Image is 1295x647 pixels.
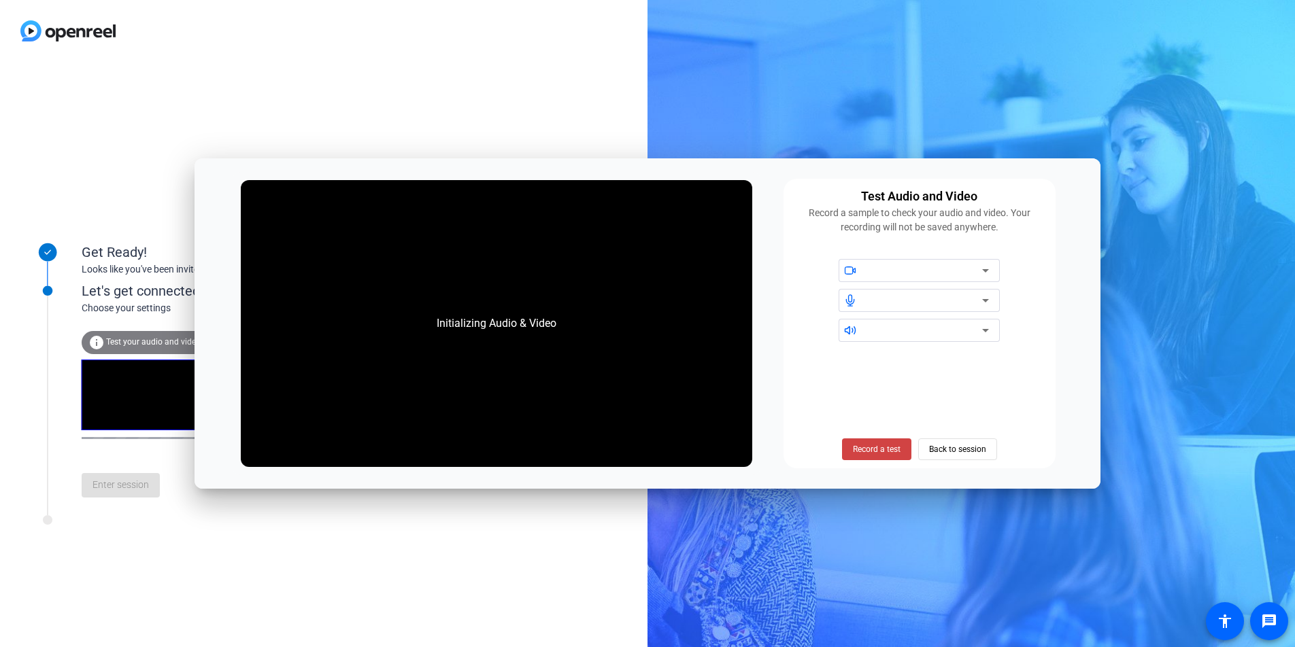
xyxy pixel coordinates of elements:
span: Back to session [929,436,986,462]
div: Record a sample to check your audio and video. Your recording will not be saved anywhere. [792,206,1047,234]
span: Record a test [853,443,901,455]
button: Record a test [842,438,911,460]
span: Test your audio and video [106,337,201,347]
div: Looks like you've been invited to join [82,262,354,277]
div: Initializing Audio & Video [423,302,570,345]
div: Get Ready! [82,242,354,262]
div: Choose your settings [82,301,382,315]
button: Back to session [918,438,997,460]
mat-icon: message [1261,613,1277,629]
div: Let's get connected. [82,281,382,301]
div: Test Audio and Video [861,187,977,206]
mat-icon: accessibility [1217,613,1233,629]
mat-icon: info [88,334,105,351]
